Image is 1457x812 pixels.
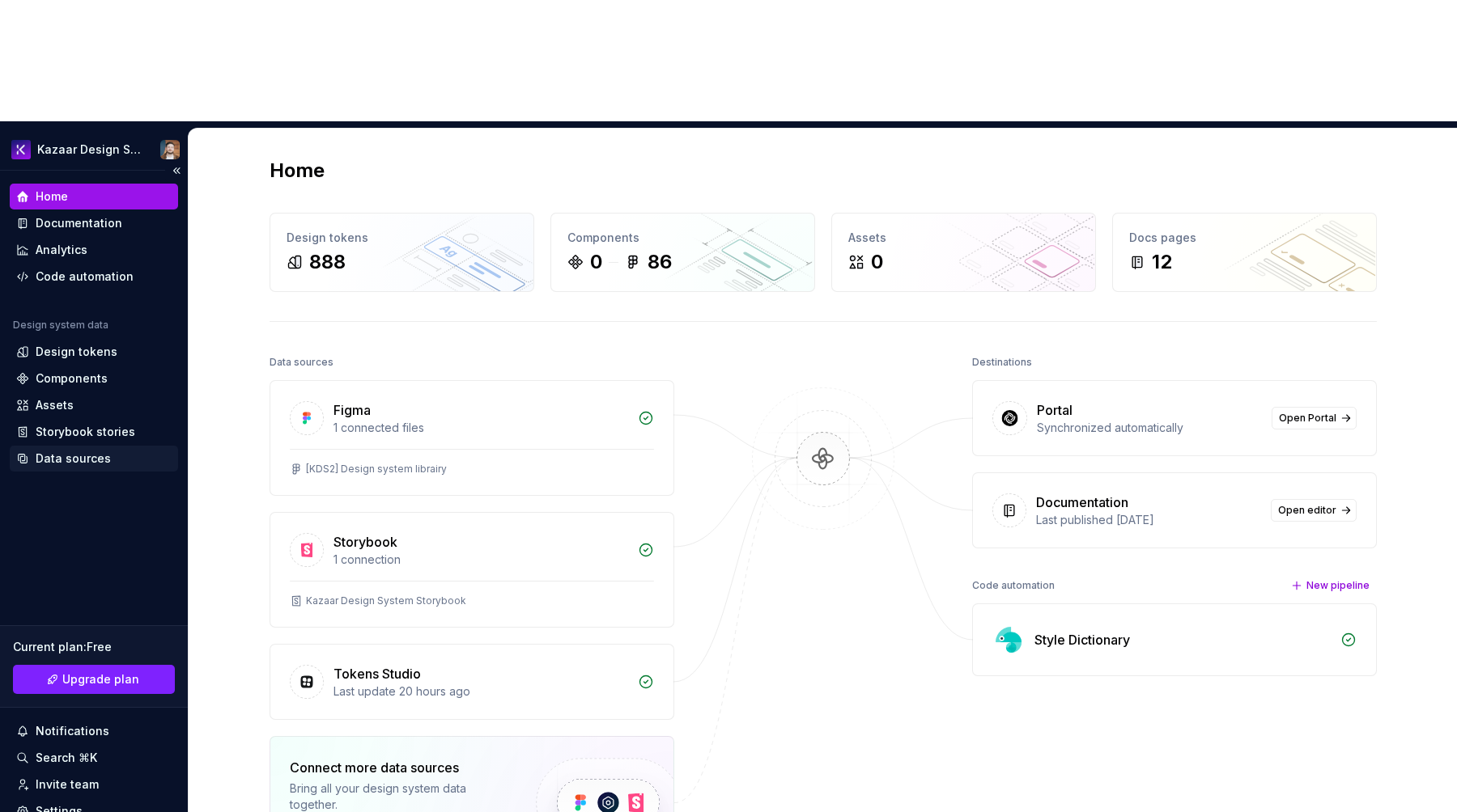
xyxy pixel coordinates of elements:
[270,512,674,628] a: Storybook1 connectionKazaar Design System Storybook
[11,140,31,159] img: 430d0a0e-ca13-4282-b224-6b37fab85464.png
[1279,412,1336,425] span: Open Portal
[270,380,674,496] a: Figma1 connected files[KDS2] Design system librairy
[10,745,178,771] button: Search ⌘K
[160,140,180,159] img: Frederic
[1037,420,1262,436] div: Synchronized automatically
[333,400,371,420] div: Figma
[37,142,141,158] div: Kazaar Design System
[1152,249,1172,275] div: 12
[36,370,108,387] div: Components
[62,671,139,687] span: Upgrade plan
[1271,499,1357,522] a: Open editor
[10,210,178,236] a: Documentation
[831,213,1096,292] a: Assets0
[10,718,178,744] button: Notifications
[10,366,178,391] a: Components
[10,237,178,263] a: Analytics
[590,249,602,275] div: 0
[1278,504,1336,517] span: Open editor
[290,758,508,777] div: Connect more data sources
[333,532,397,552] div: Storybook
[36,188,68,205] div: Home
[13,319,108,332] div: Design system data
[36,723,109,739] div: Notifications
[1112,213,1377,292] a: Docs pages12
[1037,400,1073,420] div: Portal
[36,424,135,440] div: Storybook stories
[10,264,178,290] a: Code automation
[36,750,97,766] div: Search ⌘K
[36,397,74,413] div: Assets
[333,683,628,700] div: Last update 20 hours ago
[550,213,815,292] a: Components086
[306,594,466,607] div: Kazaar Design System Storybook
[36,269,134,285] div: Code automation
[270,158,325,184] h2: Home
[333,420,628,436] div: 1 connected files
[1036,512,1261,528] div: Last published [DATE]
[270,644,674,720] a: Tokens StudioLast update 20 hours ago
[567,230,798,246] div: Components
[333,664,421,683] div: Tokens Studio
[13,665,175,694] a: Upgrade plan
[10,419,178,445] a: Storybook stories
[270,213,534,292] a: Design tokens888
[871,249,883,275] div: 0
[972,574,1055,597] div: Code automation
[1286,574,1377,597] button: New pipeline
[36,344,117,360] div: Design tokens
[1034,630,1130,649] div: Style Dictionary
[648,249,672,275] div: 86
[1036,493,1128,512] div: Documentation
[309,249,346,275] div: 888
[972,351,1032,374] div: Destinations
[848,230,1079,246] div: Assets
[270,351,333,374] div: Data sources
[10,772,178,797] a: Invite team
[10,446,178,472] a: Data sources
[3,132,185,167] button: Kazaar Design SystemFrederic
[1129,230,1360,246] div: Docs pages
[165,159,188,182] button: Collapse sidebar
[36,242,87,258] div: Analytics
[1272,407,1357,429] a: Open Portal
[13,639,175,655] div: Current plan : Free
[10,184,178,209] a: Home
[306,463,447,476] div: [KDS2] Design system librairy
[1306,579,1370,592] span: New pipeline
[36,215,122,231] div: Documentation
[36,776,99,793] div: Invite team
[36,450,111,467] div: Data sources
[287,230,517,246] div: Design tokens
[10,339,178,365] a: Design tokens
[10,392,178,418] a: Assets
[333,552,628,568] div: 1 connection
